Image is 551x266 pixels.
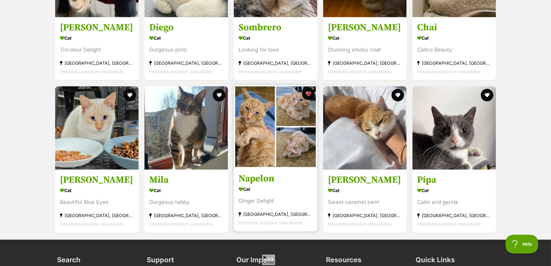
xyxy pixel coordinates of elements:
div: [GEOGRAPHIC_DATA], [GEOGRAPHIC_DATA] [328,59,402,67]
h3: Mila [149,174,223,186]
img: Chad [55,86,139,170]
div: Tricolour Delight [60,46,134,54]
div: [GEOGRAPHIC_DATA], [GEOGRAPHIC_DATA] [60,211,134,220]
span: Interstate adoption unavailable [328,69,391,74]
img: Mila [144,86,228,170]
div: Sweet caramel swirl [328,198,402,207]
div: Cat [328,33,402,43]
div: [GEOGRAPHIC_DATA], [GEOGRAPHIC_DATA] [417,211,491,220]
a: Napelon Cat Ginger Delight [GEOGRAPHIC_DATA], [GEOGRAPHIC_DATA] Interstate adoption unavailable f... [234,168,317,232]
a: Chai Cat Calico Beauty [GEOGRAPHIC_DATA], [GEOGRAPHIC_DATA] Interstate adoption unavailable favou... [412,17,496,80]
span: Interstate adoption unavailable [60,221,123,227]
div: Cat [60,186,134,195]
div: Cat [149,33,223,43]
div: Stunning smoky coat [328,46,402,54]
div: [GEOGRAPHIC_DATA], [GEOGRAPHIC_DATA] [149,59,223,67]
h3: Chai [417,22,491,33]
a: Sombrero Cat Looking for love [GEOGRAPHIC_DATA], [GEOGRAPHIC_DATA] Interstate adoption unavailabl... [234,17,317,80]
iframe: Help Scout Beacon - Open [506,235,538,253]
button: favourite [302,88,315,100]
h3: Sombrero [239,22,312,33]
div: [GEOGRAPHIC_DATA], [GEOGRAPHIC_DATA] [239,210,312,218]
span: Close [262,254,275,265]
h3: [PERSON_NAME] [328,22,402,33]
div: Looking for love [239,46,312,54]
div: Beautiful Blue Eyes [60,198,134,207]
h3: [PERSON_NAME] [328,174,402,186]
div: Cat [239,33,312,43]
div: Cat [417,186,491,195]
button: favourite [481,89,493,101]
button: favourite [391,89,404,101]
a: [PERSON_NAME] Cat Stunning smoky coat [GEOGRAPHIC_DATA], [GEOGRAPHIC_DATA] Interstate adoption un... [323,17,407,80]
span: Interstate adoption unavailable [60,69,123,74]
span: Interstate adoption unavailable [417,69,481,74]
div: Gorgeous print [149,46,223,54]
span: Interstate adoption unavailable [149,221,213,227]
a: Mila Cat Gorgeous tabby [GEOGRAPHIC_DATA], [GEOGRAPHIC_DATA] Interstate adoption unavailable favo... [144,169,228,233]
a: Diego Cat Gorgeous print [GEOGRAPHIC_DATA], [GEOGRAPHIC_DATA] Interstate adoption unavailable fav... [144,17,228,80]
div: [GEOGRAPHIC_DATA], [GEOGRAPHIC_DATA] [417,59,491,67]
div: [GEOGRAPHIC_DATA], [GEOGRAPHIC_DATA] [328,211,402,220]
a: Pipa Cat Calm and gentle [GEOGRAPHIC_DATA], [GEOGRAPHIC_DATA] Interstate adoption unavailable fav... [412,169,496,233]
div: [GEOGRAPHIC_DATA], [GEOGRAPHIC_DATA] [60,59,134,67]
img: Napelon [234,85,317,168]
img: Pipa [412,86,496,170]
h3: Pipa [417,174,491,186]
div: Cat [149,186,223,195]
div: [GEOGRAPHIC_DATA], [GEOGRAPHIC_DATA] [239,59,312,67]
a: [PERSON_NAME] Cat Beautiful Blue Eyes [GEOGRAPHIC_DATA], [GEOGRAPHIC_DATA] Interstate adoption un... [55,169,139,233]
div: Cat [417,33,491,43]
span: Interstate adoption unavailable [328,221,391,227]
div: Calm and gentle [417,198,491,207]
span: Interstate adoption unavailable [239,220,302,225]
button: favourite [213,89,225,101]
div: Cat [60,33,134,43]
div: Cat [239,185,312,194]
span: Interstate adoption unavailable [149,69,213,74]
a: [PERSON_NAME] Cat Sweet caramel swirl [GEOGRAPHIC_DATA], [GEOGRAPHIC_DATA] Interstate adoption un... [323,169,407,233]
div: Calico Beauty [417,46,491,54]
span: Interstate adoption unavailable [417,221,481,227]
span: Interstate adoption unavailable [239,69,302,74]
a: [PERSON_NAME] Cat Tricolour Delight [GEOGRAPHIC_DATA], [GEOGRAPHIC_DATA] Interstate adoption unav... [55,17,139,80]
h3: [PERSON_NAME] [60,22,134,33]
h3: Diego [149,22,223,33]
div: Gorgeous tabby [149,198,223,207]
div: Cat [328,186,402,195]
h3: [PERSON_NAME] [60,174,134,186]
div: [GEOGRAPHIC_DATA], [GEOGRAPHIC_DATA] [149,211,223,220]
div: Ginger Delight [239,197,312,205]
button: favourite [123,89,136,101]
img: Parker [323,86,407,170]
h3: Napelon [239,173,312,185]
